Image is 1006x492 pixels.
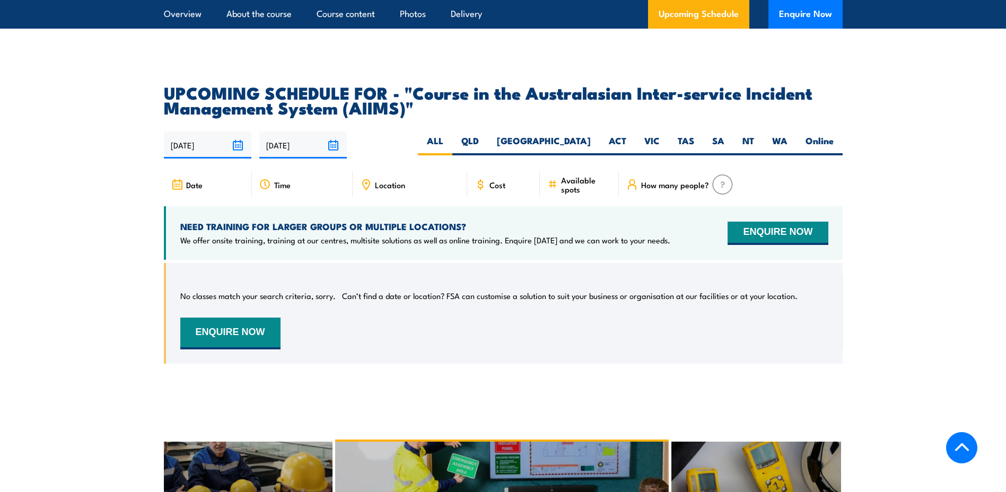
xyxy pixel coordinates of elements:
button: ENQUIRE NOW [728,222,828,245]
label: [GEOGRAPHIC_DATA] [488,135,600,155]
input: To date [259,131,347,159]
label: Online [797,135,843,155]
label: NT [733,135,763,155]
span: Time [274,180,291,189]
span: Date [186,180,203,189]
label: QLD [452,135,488,155]
span: How many people? [641,180,709,189]
label: ACT [600,135,635,155]
label: VIC [635,135,669,155]
button: ENQUIRE NOW [180,318,281,349]
label: ALL [418,135,452,155]
span: Cost [489,180,505,189]
p: We offer onsite training, training at our centres, multisite solutions as well as online training... [180,235,670,245]
h2: UPCOMING SCHEDULE FOR - "Course in the Australasian Inter-service Incident Management System (AII... [164,85,843,115]
label: TAS [669,135,703,155]
label: WA [763,135,797,155]
span: Available spots [561,175,611,194]
p: No classes match your search criteria, sorry. [180,291,336,301]
label: SA [703,135,733,155]
p: Can’t find a date or location? FSA can customise a solution to suit your business or organisation... [342,291,798,301]
span: Location [375,180,405,189]
input: From date [164,131,251,159]
h4: NEED TRAINING FOR LARGER GROUPS OR MULTIPLE LOCATIONS? [180,221,670,232]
